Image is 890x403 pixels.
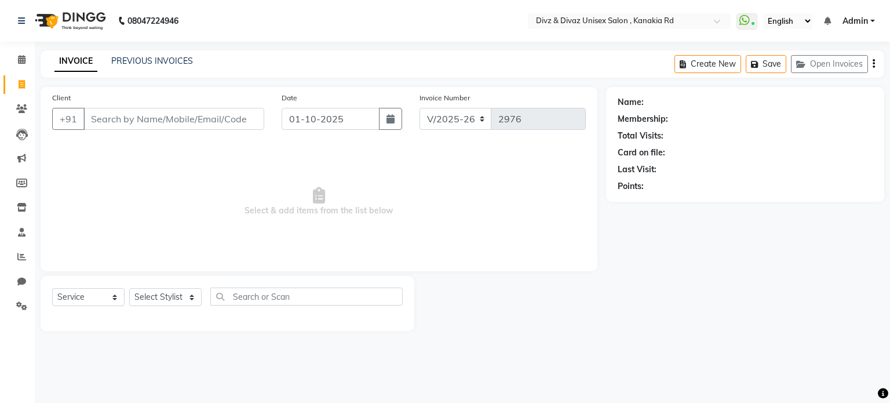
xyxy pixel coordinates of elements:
[282,93,297,103] label: Date
[52,144,586,260] span: Select & add items from the list below
[674,55,741,73] button: Create New
[52,93,71,103] label: Client
[210,288,403,306] input: Search or Scan
[618,130,663,142] div: Total Visits:
[30,5,109,37] img: logo
[618,113,668,125] div: Membership:
[52,108,85,130] button: +91
[842,15,868,27] span: Admin
[618,164,656,176] div: Last Visit:
[127,5,178,37] b: 08047224946
[54,51,97,72] a: INVOICE
[618,147,665,159] div: Card on file:
[420,93,470,103] label: Invoice Number
[791,55,868,73] button: Open Invoices
[111,56,193,66] a: PREVIOUS INVOICES
[83,108,264,130] input: Search by Name/Mobile/Email/Code
[618,96,644,108] div: Name:
[618,180,644,193] div: Points:
[746,55,786,73] button: Save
